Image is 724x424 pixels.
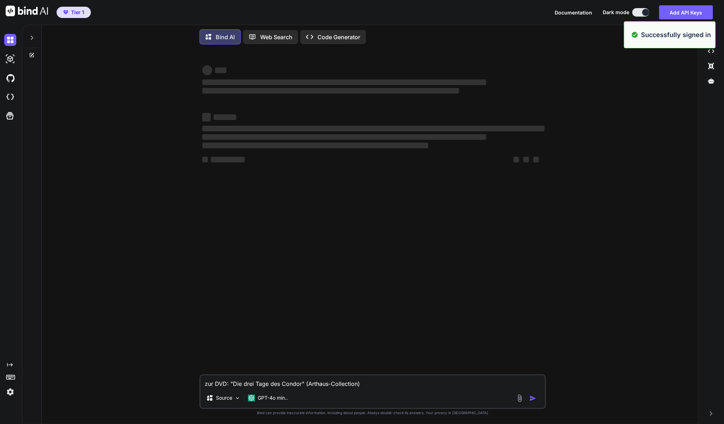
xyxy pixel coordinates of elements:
img: darkChat [4,34,16,46]
p: Bind can provide inaccurate information, including about people. Always double-check its answers.... [199,410,546,416]
img: alert [631,30,638,40]
p: Web Search [260,33,292,41]
p: Successfully signed in [641,30,711,40]
span: ‌ [202,157,208,162]
span: ‌ [533,157,539,162]
p: Source [216,394,232,401]
span: Documentation [555,10,592,16]
button: Add API Keys [659,5,713,19]
img: githubDark [4,72,16,84]
span: ‌ [215,67,226,73]
span: ‌ [202,126,544,131]
img: Pick Models [234,395,240,401]
span: ‌ [523,157,529,162]
span: ‌ [202,113,211,121]
p: Bind AI [216,33,235,41]
img: cloudideIcon [4,91,16,103]
img: Bind AI [6,6,48,16]
p: GPT-4o min.. [258,394,288,401]
span: ‌ [202,134,486,140]
img: attachment [515,394,524,402]
img: settings [4,386,16,398]
span: ‌ [513,157,519,162]
span: Dark mode [603,9,629,16]
img: premium [63,10,68,14]
img: GPT-4o mini [248,394,255,401]
span: ‌ [202,79,486,85]
span: ‌ [202,143,428,148]
span: ‌ [202,88,459,94]
span: ‌ [214,114,236,120]
p: Code Generator [317,33,360,41]
textarea: zur DVD: "Die drei Tage des Condor" (Arthaus-Collection) [200,375,545,388]
img: icon [529,395,536,402]
button: premiumTier 1 [57,7,91,18]
img: darkAi-studio [4,53,16,65]
span: Tier 1 [71,9,84,16]
span: ‌ [211,157,245,162]
span: ‌ [202,65,212,75]
button: Documentation [555,9,592,16]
